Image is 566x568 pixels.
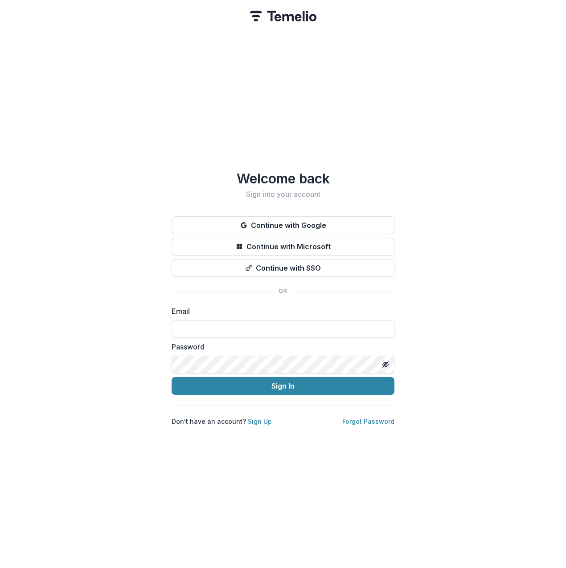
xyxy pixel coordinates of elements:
[172,417,272,426] p: Don't have an account?
[172,259,394,277] button: Continue with SSO
[172,238,394,256] button: Continue with Microsoft
[248,418,272,425] a: Sign Up
[172,377,394,395] button: Sign In
[172,306,389,316] label: Email
[172,216,394,234] button: Continue with Google
[172,190,394,199] h2: Sign into your account
[250,11,316,21] img: Temelio
[342,418,394,425] a: Forgot Password
[172,170,394,187] h1: Welcome back
[172,341,389,352] label: Password
[378,357,393,372] button: Toggle password visibility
